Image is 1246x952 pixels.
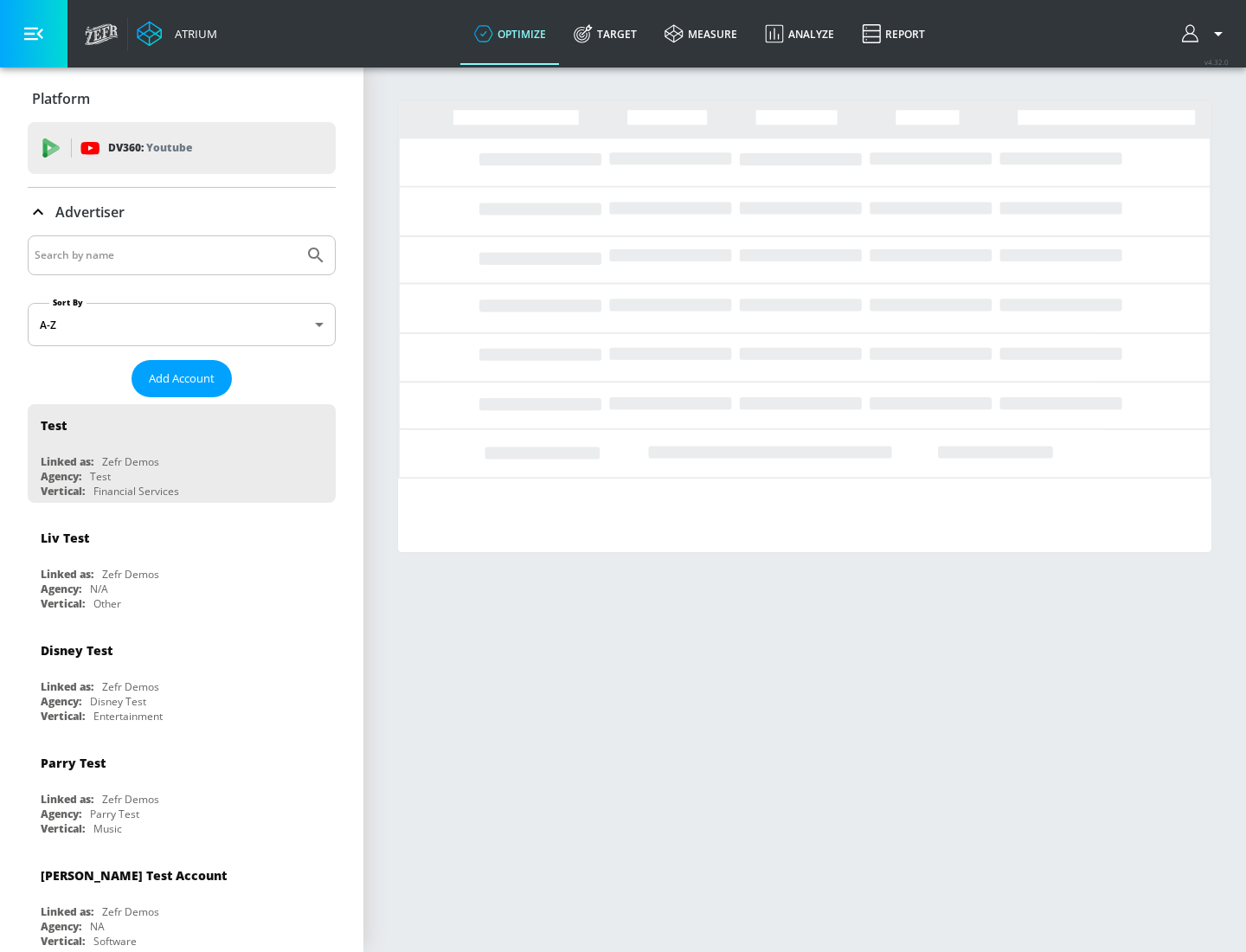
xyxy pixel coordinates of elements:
[41,792,93,807] div: Linked as:
[102,679,159,694] div: Zefr Demos
[28,404,336,503] div: TestLinked as:Zefr DemosAgency:TestVertical:Financial Services
[41,642,112,659] div: Disney Test
[41,867,227,884] div: [PERSON_NAME] Test Account
[90,807,139,821] div: Parry Test
[41,755,106,771] div: Parry Test
[90,469,111,484] div: Test
[41,821,85,836] div: Vertical:
[137,21,217,47] a: Atrium
[41,904,93,919] div: Linked as:
[460,3,560,65] a: optimize
[41,454,93,469] div: Linked as:
[41,596,85,611] div: Vertical:
[41,919,81,934] div: Agency:
[28,517,336,615] div: Liv TestLinked as:Zefr DemosAgency:N/AVertical:Other
[93,709,163,724] div: Entertainment
[1204,57,1229,67] span: v 4.32.0
[93,934,137,949] div: Software
[41,679,93,694] div: Linked as:
[848,3,939,65] a: Report
[102,454,159,469] div: Zefr Demos
[49,297,87,308] label: Sort By
[102,792,159,807] div: Zefr Demos
[41,807,81,821] div: Agency:
[132,360,232,397] button: Add Account
[41,484,85,499] div: Vertical:
[35,244,297,267] input: Search by name
[28,742,336,840] div: Parry TestLinked as:Zefr DemosAgency:Parry TestVertical:Music
[28,629,336,728] div: Disney TestLinked as:Zefr DemosAgency:Disney TestVertical:Entertainment
[93,596,121,611] div: Other
[28,122,336,174] div: DV360: Youtube
[28,303,336,346] div: A-Z
[168,26,217,42] div: Atrium
[146,138,192,157] p: Youtube
[28,188,336,236] div: Advertiser
[41,469,81,484] div: Agency:
[108,138,192,158] p: DV360:
[102,904,159,919] div: Zefr Demos
[41,694,81,709] div: Agency:
[560,3,651,65] a: Target
[41,934,85,949] div: Vertical:
[41,530,89,546] div: Liv Test
[55,203,125,222] p: Advertiser
[28,74,336,123] div: Platform
[651,3,751,65] a: measure
[751,3,848,65] a: Analyze
[32,89,90,108] p: Platform
[90,694,146,709] div: Disney Test
[93,821,122,836] div: Music
[102,567,159,582] div: Zefr Demos
[41,417,67,434] div: Test
[90,919,105,934] div: NA
[93,484,179,499] div: Financial Services
[149,369,215,389] span: Add Account
[41,582,81,596] div: Agency:
[90,582,108,596] div: N/A
[41,709,85,724] div: Vertical:
[41,567,93,582] div: Linked as:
